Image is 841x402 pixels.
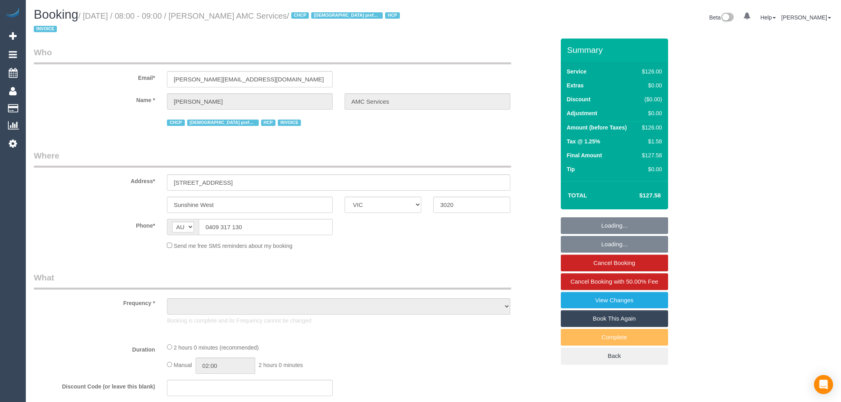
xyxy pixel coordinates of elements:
div: Open Intercom Messenger [814,375,833,394]
label: Tip [567,165,575,173]
label: Duration [28,343,161,354]
small: / [DATE] / 08:00 - 09:00 / [PERSON_NAME] AMC Services [34,12,402,34]
p: Booking is complete and its Frequency cannot be changed [167,317,510,325]
a: Cancel Booking [561,255,668,271]
label: Frequency * [28,296,161,307]
a: Back [561,348,668,364]
a: View Changes [561,292,668,309]
span: [DEMOGRAPHIC_DATA] preferred [187,120,259,126]
h4: $127.58 [615,192,661,199]
label: Final Amount [567,151,602,159]
label: Extras [567,81,584,89]
label: Discount [567,95,591,103]
div: $126.00 [639,68,662,75]
span: CHCP [291,12,309,19]
span: CHCP [167,120,184,126]
a: Book This Again [561,310,668,327]
span: Cancel Booking with 50.00% Fee [570,278,658,285]
span: 2 hours 0 minutes (recommended) [174,344,259,351]
label: Amount (before Taxes) [567,124,627,131]
label: Discount Code (or leave this blank) [28,380,161,390]
h3: Summary [567,45,664,54]
input: Email* [167,71,333,87]
label: Address* [28,174,161,185]
input: First Name* [167,93,333,110]
label: Adjustment [567,109,597,117]
legend: What [34,272,511,290]
input: Phone* [199,219,333,235]
input: Last Name* [345,93,510,110]
div: ($0.00) [639,95,662,103]
div: $0.00 [639,109,662,117]
span: [DEMOGRAPHIC_DATA] preferred [311,12,383,19]
span: Manual [174,362,192,368]
strong: Total [568,192,587,199]
span: 2 hours 0 minutes [259,362,303,368]
div: $127.58 [639,151,662,159]
span: INVOICE [34,26,57,32]
span: Booking [34,8,78,21]
span: INVOICE [278,120,301,126]
div: $126.00 [639,124,662,131]
div: $0.00 [639,165,662,173]
a: Cancel Booking with 50.00% Fee [561,273,668,290]
a: [PERSON_NAME] [781,14,831,21]
input: Suburb* [167,197,333,213]
input: Post Code* [433,197,510,213]
span: HCP [385,12,399,19]
a: Beta [709,14,734,21]
label: Phone* [28,219,161,230]
label: Email* [28,71,161,82]
legend: Where [34,150,511,168]
legend: Who [34,46,511,64]
span: HCP [261,120,275,126]
label: Tax @ 1.25% [567,137,600,145]
a: Help [760,14,776,21]
div: $1.58 [639,137,662,145]
label: Service [567,68,587,75]
label: Name * [28,93,161,104]
img: New interface [721,13,734,23]
img: Automaid Logo [5,8,21,19]
div: $0.00 [639,81,662,89]
span: Send me free SMS reminders about my booking [174,243,293,249]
